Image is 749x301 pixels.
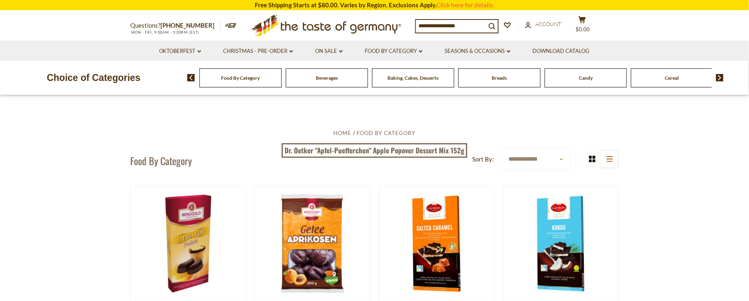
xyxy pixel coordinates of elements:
img: next arrow [716,74,724,81]
h1: Food By Category [130,155,192,167]
span: Account [535,21,561,27]
a: Food By Category [357,130,416,136]
a: Food By Category [365,47,423,56]
span: MON - FRI, 9:00AM - 5:00PM (EST) [130,30,199,35]
a: Candy [579,75,593,81]
p: Questions? [130,20,221,31]
a: Home [333,130,351,136]
a: Account [525,20,561,29]
img: previous arrow [187,74,195,81]
a: Dr. Oetker "Apfel-Puefferchen" Apple Popover Dessert Mix 152g [282,143,468,158]
a: [PHONE_NUMBER] [160,22,215,29]
a: Click here for details. [436,1,494,9]
a: Breads [492,75,507,81]
a: Seasons & Occasions [445,47,510,56]
a: Food By Category [221,75,260,81]
a: Christmas - PRE-ORDER [223,47,293,56]
label: Sort By: [472,154,494,164]
a: Baking, Cakes, Desserts [388,75,439,81]
a: Oktoberfest [159,47,201,56]
span: $0.00 [576,26,590,33]
a: Download Catalog [533,47,590,56]
button: $0.00 [570,16,594,36]
a: On Sale [315,47,343,56]
a: Beverages [316,75,338,81]
a: Cereal [665,75,679,81]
